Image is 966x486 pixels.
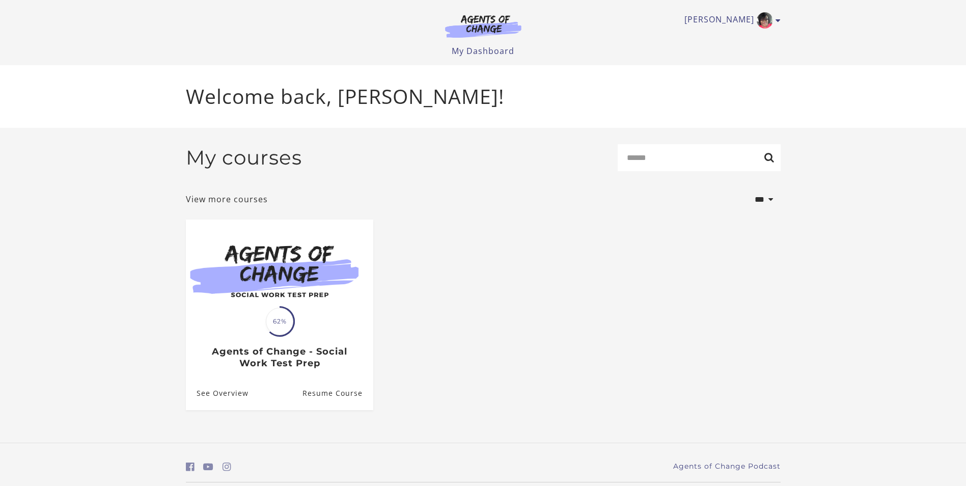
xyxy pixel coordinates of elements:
[302,377,373,410] a: Agents of Change - Social Work Test Prep: Resume Course
[203,462,213,472] i: https://www.youtube.com/c/AgentsofChangeTestPrepbyMeaganMitchell (Open in a new window)
[186,193,268,205] a: View more courses
[197,346,362,369] h3: Agents of Change - Social Work Test Prep
[673,461,781,472] a: Agents of Change Podcast
[186,377,249,410] a: Agents of Change - Social Work Test Prep: See Overview
[186,462,195,472] i: https://www.facebook.com/groups/aswbtestprep (Open in a new window)
[203,460,213,474] a: https://www.youtube.com/c/AgentsofChangeTestPrepbyMeaganMitchell (Open in a new window)
[186,82,781,112] p: Welcome back, [PERSON_NAME]!
[186,146,302,170] h2: My courses
[434,14,532,38] img: Agents of Change Logo
[684,12,776,29] a: Toggle menu
[452,45,514,57] a: My Dashboard
[223,462,231,472] i: https://www.instagram.com/agentsofchangeprep/ (Open in a new window)
[223,460,231,474] a: https://www.instagram.com/agentsofchangeprep/ (Open in a new window)
[186,460,195,474] a: https://www.facebook.com/groups/aswbtestprep (Open in a new window)
[266,308,293,335] span: 62%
